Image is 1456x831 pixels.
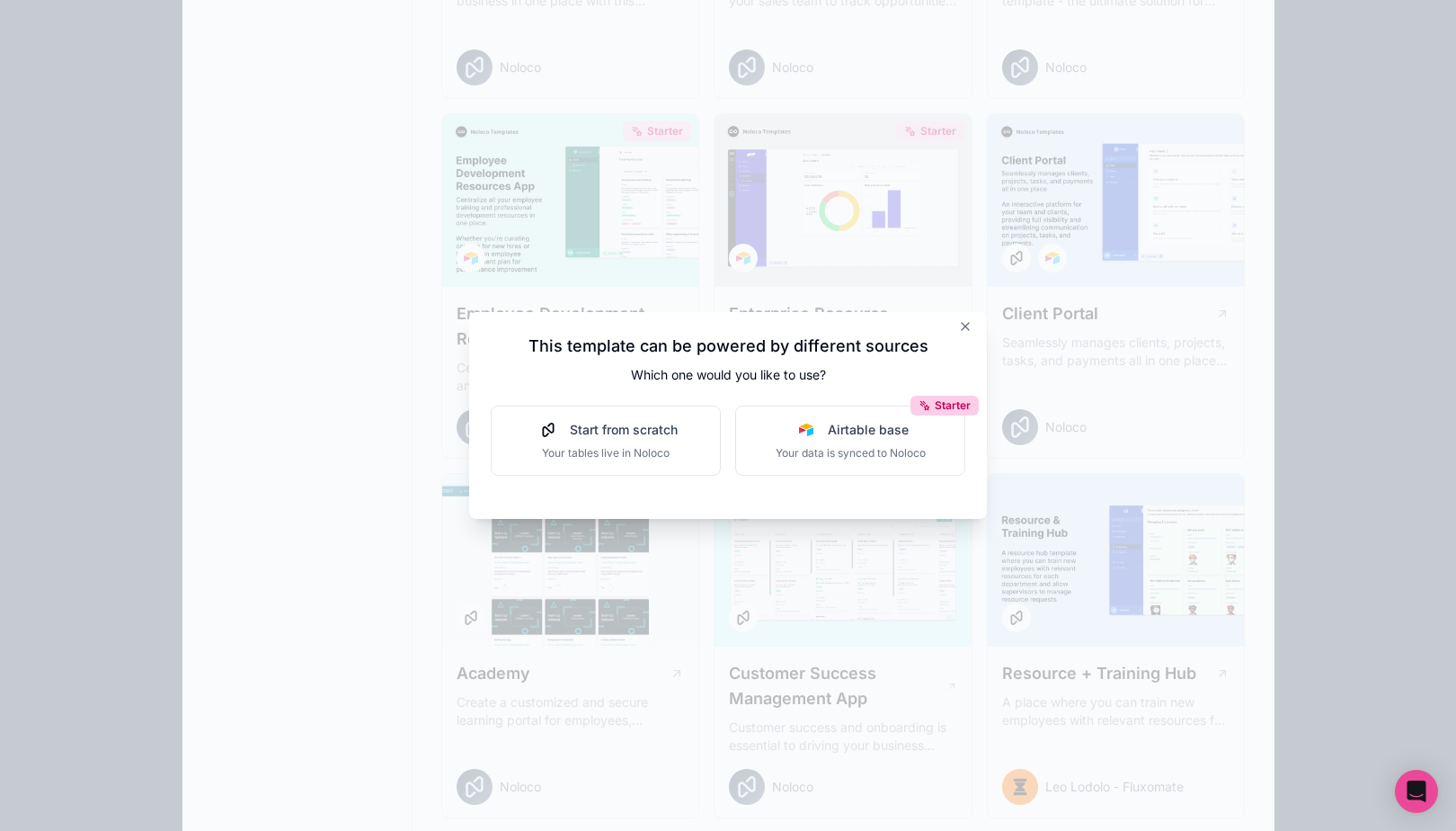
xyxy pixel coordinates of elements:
span: Your data is synced to Noloco [776,446,926,460]
img: Airtable Logo [799,423,813,437]
button: Start from scratchYour tables live in Noloco [491,406,721,476]
span: Starter [935,398,971,413]
p: Which one would you like to use? [491,366,965,384]
div: Open Intercom Messenger [1395,770,1438,813]
button: StarterAirtable LogoAirtable baseYour data is synced to Noloco [735,406,965,476]
h2: This template can be powered by different sources [491,334,965,359]
span: Airtable base [828,421,909,439]
span: Your tables live in Noloco [534,446,678,460]
span: Start from scratch [570,421,678,439]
